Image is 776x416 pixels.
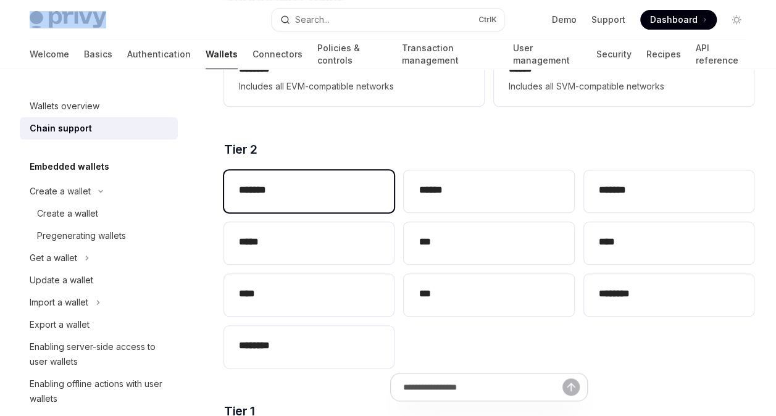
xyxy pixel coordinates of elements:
a: Wallets [206,40,238,69]
button: Toggle dark mode [727,10,746,30]
div: Get a wallet [30,251,77,265]
input: Ask a question... [403,373,562,401]
span: Dashboard [650,14,698,26]
button: Open search [272,9,504,31]
img: light logo [30,11,106,28]
a: API reference [696,40,746,69]
div: Import a wallet [30,295,88,310]
a: Basics [84,40,112,69]
a: Authentication [127,40,191,69]
a: Welcome [30,40,69,69]
button: Toggle Get a wallet section [20,247,178,269]
div: Update a wallet [30,273,93,288]
a: Demo [552,14,577,26]
div: Wallets overview [30,99,99,114]
a: Enabling server-side access to user wallets [20,336,178,373]
div: Create a wallet [30,184,91,199]
a: Recipes [646,40,681,69]
a: Security [596,40,632,69]
a: Support [591,14,625,26]
a: Update a wallet [20,269,178,291]
button: Toggle Import a wallet section [20,291,178,314]
a: Export a wallet [20,314,178,336]
a: Chain support [20,117,178,139]
button: Send message [562,378,580,396]
a: Dashboard [640,10,717,30]
a: Connectors [252,40,302,69]
a: Create a wallet [20,202,178,225]
a: **** ***Includes all EVM-compatible networks [224,49,484,106]
a: Wallets overview [20,95,178,117]
span: Includes all EVM-compatible networks [239,79,469,94]
div: Create a wallet [37,206,98,221]
a: Policies & controls [317,40,387,69]
a: Enabling offline actions with user wallets [20,373,178,410]
div: Enabling server-side access to user wallets [30,339,170,369]
span: Ctrl K [478,15,497,25]
h5: Embedded wallets [30,159,109,174]
div: Enabling offline actions with user wallets [30,376,170,406]
span: Includes all SVM-compatible networks [509,79,739,94]
div: Search... [295,12,330,27]
a: User management [513,40,582,69]
a: Transaction management [402,40,498,69]
a: **** *Includes all SVM-compatible networks [494,49,754,106]
a: Pregenerating wallets [20,225,178,247]
button: Toggle Create a wallet section [20,180,178,202]
div: Pregenerating wallets [37,228,126,243]
div: Export a wallet [30,317,90,332]
span: Tier 2 [224,141,257,158]
div: Chain support [30,121,92,136]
